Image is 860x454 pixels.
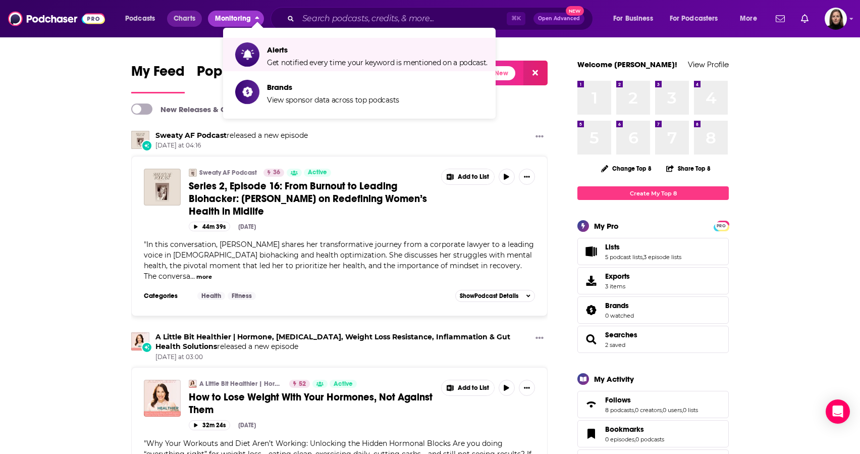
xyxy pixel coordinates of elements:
div: New Episode [141,342,152,353]
a: PRO [715,222,727,229]
span: More [740,12,757,26]
a: 0 creators [635,407,662,414]
a: My Feed [131,63,185,93]
span: Add to List [458,384,489,392]
img: A Little Bit Healthier | Hormone, Brain Fog, Weight Loss Resistance, Inflammation & Gut Health So... [131,332,149,350]
span: New [566,6,584,16]
a: 0 podcasts [635,436,664,443]
span: For Podcasters [670,12,718,26]
span: View sponsor data across top podcasts [267,95,399,105]
div: [DATE] [238,223,256,230]
span: [DATE] at 03:00 [155,353,531,362]
a: 0 users [663,407,682,414]
span: Exports [581,274,601,288]
span: Follows [605,395,631,405]
a: Charts [167,11,201,27]
span: ⌘ K [507,12,525,25]
a: 36 [263,169,284,177]
a: Welcome [PERSON_NAME]! [577,60,677,69]
a: Follows [581,397,601,412]
span: How to Lose Weight With Your Hormones, Not Against Them [189,391,433,416]
a: Lists [605,242,681,251]
span: , [662,407,663,414]
a: Show notifications dropdown [772,10,789,27]
h3: Categories [144,292,189,300]
span: Logged in as BevCat3 [825,8,847,30]
button: ShowPodcast Details [455,290,535,302]
span: 52 [299,379,306,389]
button: open menu [733,11,770,27]
span: 36 [273,168,280,178]
span: Brands [577,296,729,324]
button: open menu [663,11,733,27]
a: 2 saved [605,341,625,348]
span: Add to List [458,173,489,181]
span: My Feed [131,63,185,86]
a: Bookmarks [605,425,664,434]
span: [DATE] at 04:16 [155,141,308,150]
span: " [144,240,534,281]
a: 0 lists [683,407,698,414]
button: Share Top 8 [666,159,711,178]
h3: released a new episode [155,131,308,140]
img: How to Lose Weight With Your Hormones, Not Against Them [144,380,181,417]
a: A Little Bit Healthier | Hormone, [MEDICAL_DATA], Weight Loss Resistance, Inflammation & Gut Heal... [199,380,283,388]
a: Create My Top 8 [577,186,729,200]
span: Series 2, Episode 16: From Burnout to Leading Biohacker: [PERSON_NAME] on Redefining Women’s Heal... [189,180,427,218]
span: Active [308,168,327,178]
div: Open Intercom Messenger [826,399,850,424]
img: Sweaty AF Podcast [131,131,149,149]
img: Sweaty AF Podcast [189,169,197,177]
a: Active [304,169,331,177]
a: 5 podcast lists [605,254,642,261]
a: Fitness [228,292,256,300]
span: Open Advanced [538,16,580,21]
span: Exports [605,272,630,281]
span: Monitoring [215,12,251,26]
button: Show More Button [442,169,494,184]
a: Bookmarks [581,427,601,441]
button: Open AdvancedNew [533,13,584,25]
a: A Little Bit Healthier | Hormone, Brain Fog, Weight Loss Resistance, Inflammation & Gut Health So... [189,380,197,388]
span: Brands [605,301,629,310]
button: Show More Button [531,332,548,345]
span: Lists [577,238,729,265]
div: Search podcasts, credits, & more... [280,7,603,30]
button: 44m 39s [189,222,230,231]
span: Lists [605,242,620,251]
span: Charts [174,12,195,26]
button: Show More Button [519,169,535,185]
a: Show notifications dropdown [797,10,813,27]
a: Lists [581,244,601,259]
span: , [634,436,635,443]
a: 0 episodes [605,436,634,443]
a: Brands [581,303,601,317]
button: Show profile menu [825,8,847,30]
span: , [682,407,683,414]
button: 32m 24s [189,420,230,430]
span: Podcasts [125,12,155,26]
a: Popular Feed [197,63,283,93]
img: Series 2, Episode 16: From Burnout to Leading Biohacker: Angela Foster on Redefining Women’s Heal... [144,169,181,206]
button: Show More Button [519,380,535,396]
img: User Profile [825,8,847,30]
div: [DATE] [238,422,256,429]
span: 3 items [605,283,630,290]
a: Series 2, Episode 16: From Burnout to Leading Biohacker: [PERSON_NAME] on Redefining Women’s Heal... [189,180,434,218]
div: My Pro [594,221,619,231]
span: In this conversation, [PERSON_NAME] shares her transformative journey from a corporate lawyer to ... [144,240,534,281]
a: New Releases & Guests Only [131,104,264,115]
a: Sweaty AF Podcast [155,131,227,140]
button: open menu [118,11,168,27]
a: Sweaty AF Podcast [199,169,257,177]
a: 8 podcasts [605,407,634,414]
a: Exports [577,267,729,294]
a: Searches [605,330,637,339]
span: Searches [577,326,729,353]
span: , [634,407,635,414]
